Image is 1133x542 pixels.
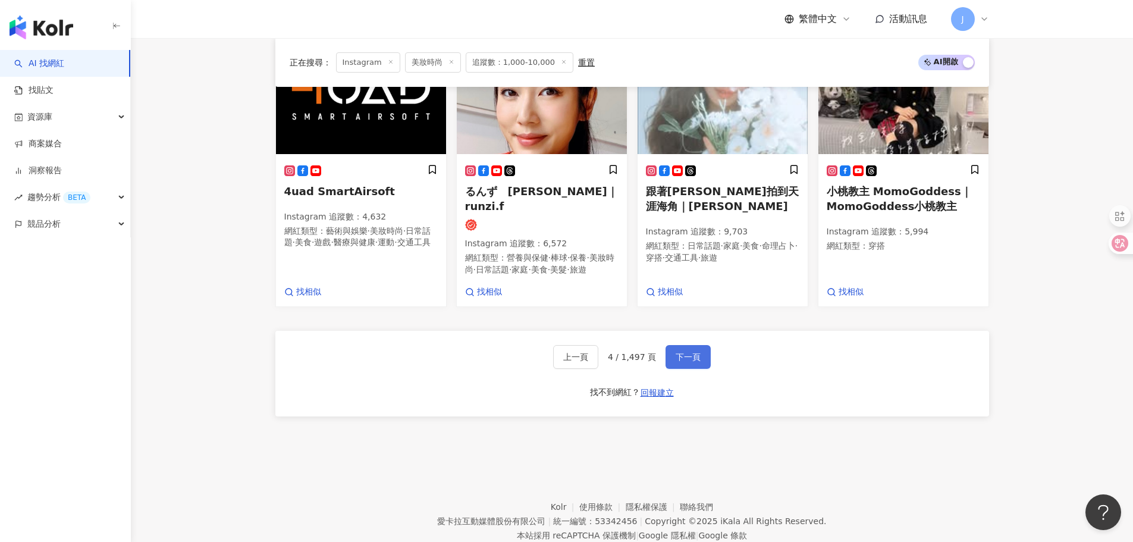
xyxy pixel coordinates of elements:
p: 網紅類型 ： [646,240,799,264]
span: 家庭 [511,265,528,274]
span: 棒球 [551,253,567,262]
span: 找相似 [477,286,502,298]
span: · [586,253,589,262]
div: BETA [63,192,90,203]
a: 聯絡我們 [680,502,713,512]
span: 4 / 1,497 頁 [608,352,656,362]
span: 遊戲 [314,237,331,247]
img: KOL Avatar [818,35,988,154]
p: 網紅類型 ： [827,240,980,252]
img: KOL Avatar [276,35,446,154]
span: 藝術與娛樂 [326,226,368,236]
span: 趨勢分析 [27,184,90,211]
img: KOL Avatar [638,35,808,154]
span: 資源庫 [27,104,52,130]
a: Kolr [551,502,579,512]
a: iKala [720,516,740,526]
span: 穿搭 [646,253,663,262]
span: · [698,253,701,262]
span: 上一頁 [563,352,588,362]
span: 家庭 [723,241,740,250]
a: searchAI 找網紅 [14,58,64,70]
span: · [331,237,333,247]
span: · [567,265,569,274]
button: 回報建立 [640,383,674,402]
span: 旅遊 [570,265,586,274]
p: 網紅類型 ： [465,252,619,275]
a: Google 隱私權 [639,531,696,540]
span: · [548,265,550,274]
span: · [375,237,378,247]
span: · [528,265,531,274]
span: | [696,531,699,540]
span: 小桃教主 MomoGoddess｜MomoGoddess小桃教主 [827,185,972,212]
p: Instagram 追蹤數 ： 5,994 [827,226,980,238]
span: 活動訊息 [889,13,927,24]
div: 統一編號：53342456 [553,516,637,526]
div: 重置 [578,58,595,67]
span: 日常話題 [476,265,509,274]
span: · [403,226,406,236]
span: 命理占卜 [762,241,795,250]
a: KOL Avatar跟著[PERSON_NAME]拍到天涯海角｜[PERSON_NAME]Instagram 追蹤數：9,703網紅類型：日常話題·家庭·美食·命理占卜·穿搭·交通工具·旅遊找相似 [637,35,808,307]
span: 美妝時尚 [370,226,403,236]
span: 美妝時尚 [405,52,461,73]
span: 美髮 [550,265,567,274]
span: · [663,253,665,262]
div: 愛卡拉互動媒體股份有限公司 [437,516,545,526]
div: 找不到網紅？ [590,387,640,399]
span: · [567,253,570,262]
span: · [312,237,314,247]
span: · [740,241,742,250]
span: rise [14,193,23,202]
span: · [368,226,370,236]
span: 交通工具 [665,253,698,262]
span: | [639,516,642,526]
a: 找貼文 [14,84,54,96]
span: 找相似 [658,286,683,298]
a: 隱私權保護 [626,502,680,512]
span: · [473,265,476,274]
a: KOL Avatarるんず [PERSON_NAME]｜runzi.fInstagram 追蹤數：6,572網紅類型：營養與保健·棒球·保養·美妝時尚·日常話題·家庭·美食·美髮·旅遊找相似 [456,35,627,307]
a: 洞察報告 [14,165,62,177]
button: 上一頁 [553,345,598,369]
span: 運動 [378,237,394,247]
span: · [293,237,295,247]
span: · [795,241,798,250]
span: 繁體中文 [799,12,837,26]
span: 跟著[PERSON_NAME]拍到天涯海角｜[PERSON_NAME] [646,185,799,212]
span: 正在搜尋 ： [290,58,331,67]
span: 交通工具 [397,237,431,247]
div: Copyright © 2025 All Rights Reserved. [645,516,826,526]
span: 保養 [570,253,586,262]
span: 醫療與健康 [334,237,375,247]
a: 使用條款 [579,502,626,512]
span: 美妝時尚 [465,253,614,274]
span: 找相似 [296,286,321,298]
span: 競品分析 [27,211,61,237]
span: 穿搭 [868,241,885,250]
iframe: Help Scout Beacon - Open [1085,494,1121,530]
p: 網紅類型 ： [284,225,438,249]
a: 找相似 [827,286,864,298]
img: logo [10,15,73,39]
span: · [509,265,511,274]
span: · [394,237,397,247]
span: 4uad SmartAirsoft [284,185,395,198]
span: 追蹤數：1,000-10,000 [466,52,573,73]
p: Instagram 追蹤數 ： 9,703 [646,226,799,238]
span: · [759,241,761,250]
span: 日常話題 [688,241,721,250]
span: · [721,241,723,250]
a: 找相似 [284,286,321,298]
a: KOL Avatar小桃教主 MomoGoddess｜MomoGoddess小桃教主Instagram 追蹤數：5,994網紅類型：穿搭找相似 [818,35,989,307]
span: 美食 [742,241,759,250]
span: 美食 [531,265,548,274]
span: 找相似 [839,286,864,298]
p: Instagram 追蹤數 ： 4,632 [284,211,438,223]
span: · [548,253,551,262]
span: 回報建立 [641,388,674,397]
span: J [961,12,963,26]
span: 美食 [295,237,312,247]
a: 找相似 [646,286,683,298]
